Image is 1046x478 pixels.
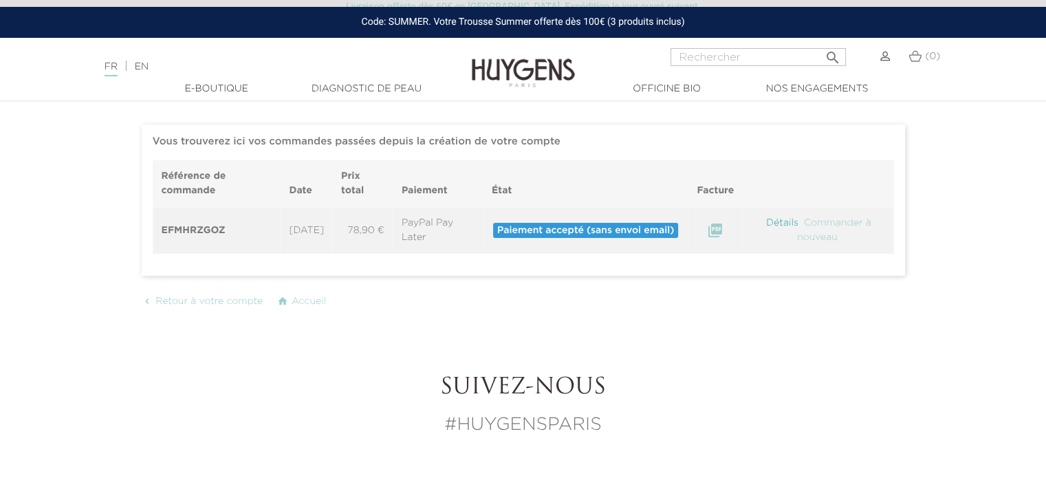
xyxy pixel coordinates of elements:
[688,161,743,208] th: Facture
[765,218,800,228] a: Détails
[707,226,723,235] a: 
[748,82,886,96] a: Nos engagements
[142,375,905,401] h2: Suivez-nous
[153,207,281,254] th: EFMHRZGOZ
[824,45,840,62] i: 
[292,296,326,306] span: Accueil
[298,82,435,96] a: Diagnostic de peau
[135,62,149,72] a: EN
[98,58,426,75] div: |
[598,82,736,96] a: Officine Bio
[281,207,333,254] td: [DATE]
[153,135,894,148] h6: Vous trouverez ici vos commandes passées depuis la création de votre compte
[153,161,281,208] th: Référence de commande
[277,296,288,307] i: 
[148,82,285,96] a: E-Boutique
[281,161,333,208] th: Date
[671,48,846,66] input: Rechercher
[142,296,153,307] i: 
[820,44,845,63] button: 
[483,161,688,208] th: État
[277,296,326,307] a:  Accueil
[333,207,393,254] td: 78,90 €
[155,296,263,306] span: Retour à votre compte
[142,412,905,439] p: #HUYGENSPARIS
[105,62,118,76] a: FR
[493,223,678,238] span: Paiement accepté (sans envoi email)
[333,161,393,208] th: Prix total
[797,218,871,242] a: Commander à nouveau
[142,296,267,307] a:  Retour à votre compte
[393,161,483,208] th: Paiement
[707,222,723,239] i: 
[925,52,940,61] span: (0)
[472,36,575,89] img: Huygens
[393,207,483,254] td: PayPal Pay Later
